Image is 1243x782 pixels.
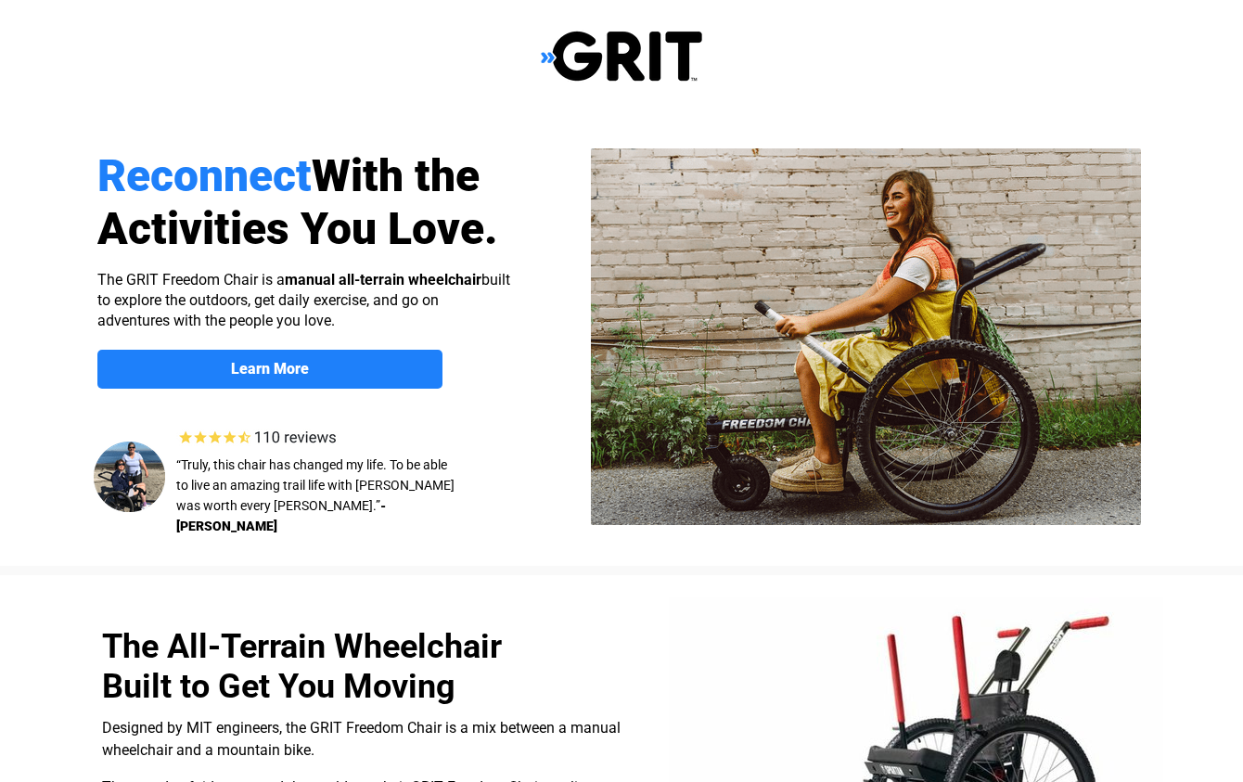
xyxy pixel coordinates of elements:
[102,627,502,706] span: The All-Terrain Wheelchair Built to Get You Moving
[312,149,480,202] span: With the
[97,149,312,202] span: Reconnect
[97,271,510,329] span: The GRIT Freedom Chair is a built to explore the outdoors, get daily exercise, and go on adventur...
[231,360,309,378] strong: Learn More
[285,271,481,288] strong: manual all-terrain wheelchair
[97,202,498,255] span: Activities You Love.
[102,719,621,759] span: Designed by MIT engineers, the GRIT Freedom Chair is a mix between a manual wheelchair and a moun...
[97,350,442,389] a: Learn More
[176,457,455,513] span: “Truly, this chair has changed my life. To be able to live an amazing trail life with [PERSON_NAM...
